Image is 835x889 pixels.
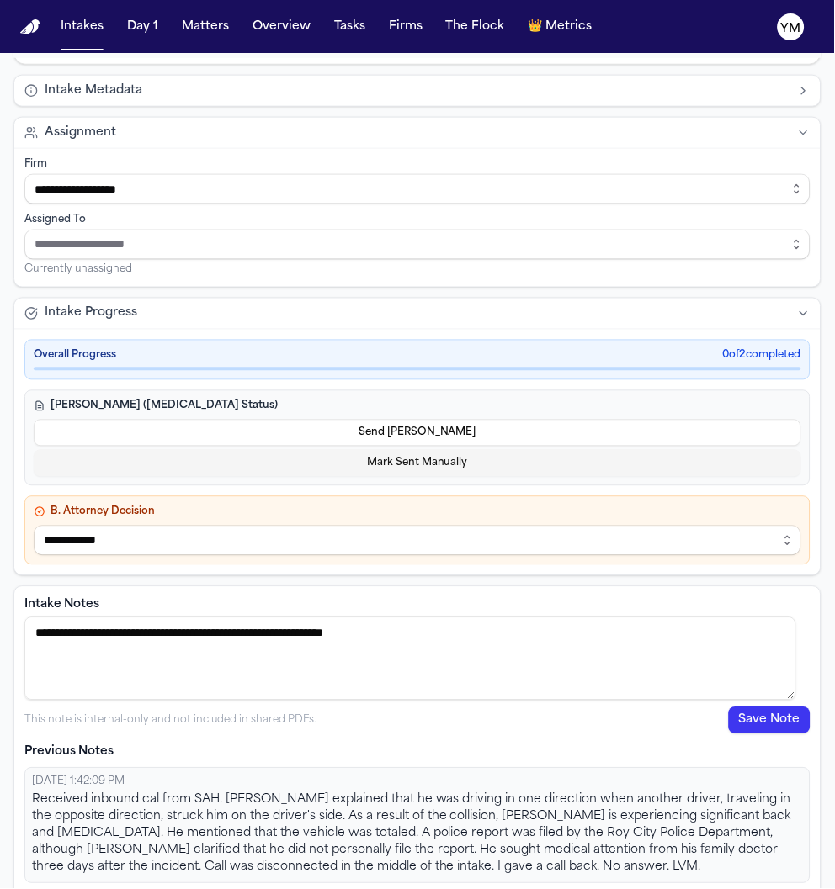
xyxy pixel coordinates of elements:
button: Intake Metadata [14,76,821,106]
p: Previous Notes [24,744,811,761]
p: This note is internal-only and not included in shared PDFs. [24,714,316,728]
span: 0 of 2 completed [723,349,801,362]
input: Select firm [24,174,811,204]
div: Received inbound cal from SAH. [PERSON_NAME] explained that he was driving in one direction when ... [32,792,803,876]
button: Intakes [54,12,110,42]
img: Finch Logo [20,19,40,35]
h4: B. Attorney Decision [34,505,801,519]
button: Send [PERSON_NAME] [34,420,801,447]
button: Day 1 [120,12,165,42]
span: Overall Progress [34,349,116,362]
span: Intake Metadata [45,82,142,99]
div: Firm [24,157,811,171]
div: Assigned To [24,213,811,226]
button: Overview [246,12,317,42]
label: Intake Notes [24,597,811,614]
button: The Flock [439,12,512,42]
button: Intake Progress [14,299,821,329]
button: Firms [382,12,429,42]
span: Assignment [45,124,116,141]
a: Home [20,19,40,35]
button: Tasks [327,12,372,42]
div: [DATE] 1:42:09 PM [32,775,803,789]
textarea: Intake notes [24,617,796,700]
button: Save Note [729,707,811,734]
button: Assignment [14,118,821,148]
button: Mark Sent Manually [34,450,801,477]
span: Intake Progress [45,305,137,322]
span: Currently unassigned [24,263,132,277]
button: crownMetrics [522,12,599,42]
button: Matters [175,12,236,42]
input: Assign to staff member [24,230,811,260]
h4: [PERSON_NAME] ([MEDICAL_DATA] Status) [34,400,801,413]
